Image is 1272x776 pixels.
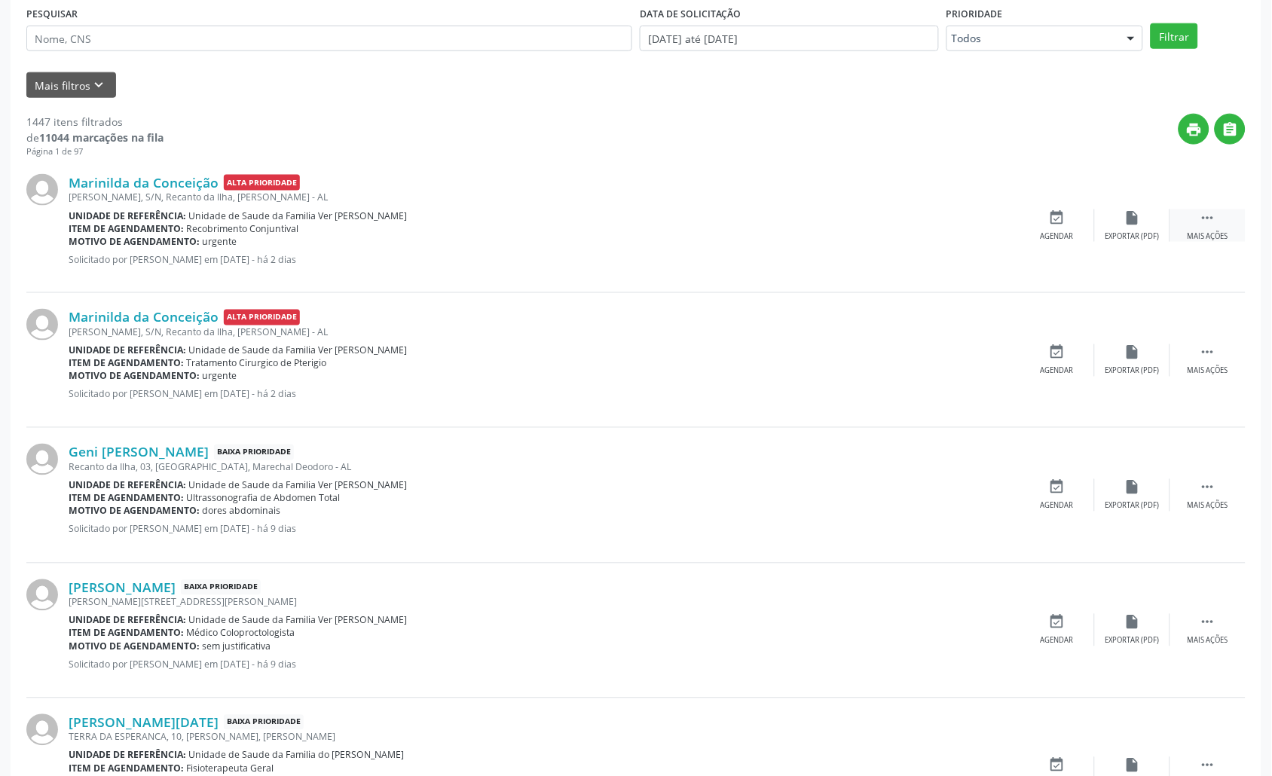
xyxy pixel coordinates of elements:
[187,492,341,505] span: Ultrassonografia de Abdomen Total
[203,505,281,518] span: dores abdominais
[1049,479,1066,496] i: event_available
[1041,501,1074,512] div: Agendar
[203,370,237,383] span: urgente
[69,714,219,731] a: [PERSON_NAME][DATE]
[69,309,219,325] a: Marinilda da Conceição
[1041,366,1074,377] div: Agendar
[1124,479,1141,496] i: insert_drive_file
[1200,209,1216,226] i: 
[946,2,1003,26] label: Prioridade
[187,627,295,640] span: Médico Coloproctologista
[1124,757,1141,774] i: insert_drive_file
[1049,344,1066,361] i: event_available
[69,640,200,653] b: Motivo de agendamento:
[69,614,186,627] b: Unidade de referência:
[69,191,1020,203] div: [PERSON_NAME], S/N, Recanto da Ilha, [PERSON_NAME] - AL
[26,2,78,26] label: PESQUISAR
[1188,366,1228,377] div: Mais ações
[26,309,58,341] img: img
[69,370,200,383] b: Motivo de agendamento:
[91,77,108,93] i: keyboard_arrow_down
[1188,231,1228,242] div: Mais ações
[203,235,237,248] span: urgente
[1124,209,1141,226] i: insert_drive_file
[69,209,186,222] b: Unidade de referência:
[189,209,408,222] span: Unidade de Saude da Familia Ver [PERSON_NAME]
[26,114,164,130] div: 1447 itens filtrados
[189,614,408,627] span: Unidade de Saude da Familia Ver [PERSON_NAME]
[69,222,184,235] b: Item de agendamento:
[1188,501,1228,512] div: Mais ações
[26,579,58,611] img: img
[69,235,200,248] b: Motivo de agendamento:
[1188,636,1228,646] div: Mais ações
[69,749,186,762] b: Unidade de referência:
[1200,614,1216,631] i: 
[69,523,1020,536] p: Solicitado por [PERSON_NAME] em [DATE] - há 9 dias
[1200,479,1216,496] i: 
[1105,501,1160,512] div: Exportar (PDF)
[26,174,58,206] img: img
[1105,366,1160,377] div: Exportar (PDF)
[69,492,184,505] b: Item de agendamento:
[1049,757,1066,774] i: event_available
[1105,231,1160,242] div: Exportar (PDF)
[214,445,294,460] span: Baixa Prioridade
[952,31,1112,46] span: Todos
[69,505,200,518] b: Motivo de agendamento:
[26,714,58,746] img: img
[69,388,1020,401] p: Solicitado por [PERSON_NAME] em [DATE] - há 2 dias
[187,357,327,370] span: Tratamento Cirurgico de Pterigio
[26,145,164,158] div: Página 1 de 97
[1200,757,1216,774] i: 
[1041,231,1074,242] div: Agendar
[39,130,164,145] strong: 11044 marcações na fila
[1200,344,1216,361] i: 
[187,762,274,775] span: Fisioterapeuta Geral
[1041,636,1074,646] div: Agendar
[69,627,184,640] b: Item de agendamento:
[203,640,271,653] span: sem justificativa
[69,444,209,460] a: Geni [PERSON_NAME]
[69,596,1020,609] div: [PERSON_NAME][STREET_ADDRESS][PERSON_NAME]
[69,762,184,775] b: Item de agendamento:
[69,174,219,191] a: Marinilda da Conceição
[1222,121,1239,138] i: 
[69,461,1020,474] div: Recanto da Ilha, 03, [GEOGRAPHIC_DATA], Marechal Deodoro - AL
[224,310,300,325] span: Alta Prioridade
[1124,344,1141,361] i: insert_drive_file
[69,731,1020,744] div: TERRA DA ESPERANCA, 10, [PERSON_NAME], [PERSON_NAME]
[1179,114,1209,145] button: print
[1049,209,1066,226] i: event_available
[1186,121,1203,138] i: print
[1105,636,1160,646] div: Exportar (PDF)
[1124,614,1141,631] i: insert_drive_file
[189,749,405,762] span: Unidade de Saude da Familia do [PERSON_NAME]
[640,2,741,26] label: DATA DE SOLICITAÇÃO
[1151,23,1198,49] button: Filtrar
[187,222,299,235] span: Recobrimento Conjuntival
[69,344,186,357] b: Unidade de referência:
[26,26,632,51] input: Nome, CNS
[69,479,186,492] b: Unidade de referência:
[1049,614,1066,631] i: event_available
[69,658,1020,671] p: Solicitado por [PERSON_NAME] em [DATE] - há 9 dias
[1215,114,1246,145] button: 
[26,444,58,475] img: img
[224,715,304,731] span: Baixa Prioridade
[189,344,408,357] span: Unidade de Saude da Familia Ver [PERSON_NAME]
[69,357,184,370] b: Item de agendamento:
[224,175,300,191] span: Alta Prioridade
[26,72,116,99] button: Mais filtroskeyboard_arrow_down
[69,253,1020,266] p: Solicitado por [PERSON_NAME] em [DATE] - há 2 dias
[26,130,164,145] div: de
[640,26,939,51] input: Selecione um intervalo
[189,479,408,492] span: Unidade de Saude da Familia Ver [PERSON_NAME]
[181,580,261,596] span: Baixa Prioridade
[69,326,1020,339] div: [PERSON_NAME], S/N, Recanto da Ilha, [PERSON_NAME] - AL
[69,579,176,596] a: [PERSON_NAME]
